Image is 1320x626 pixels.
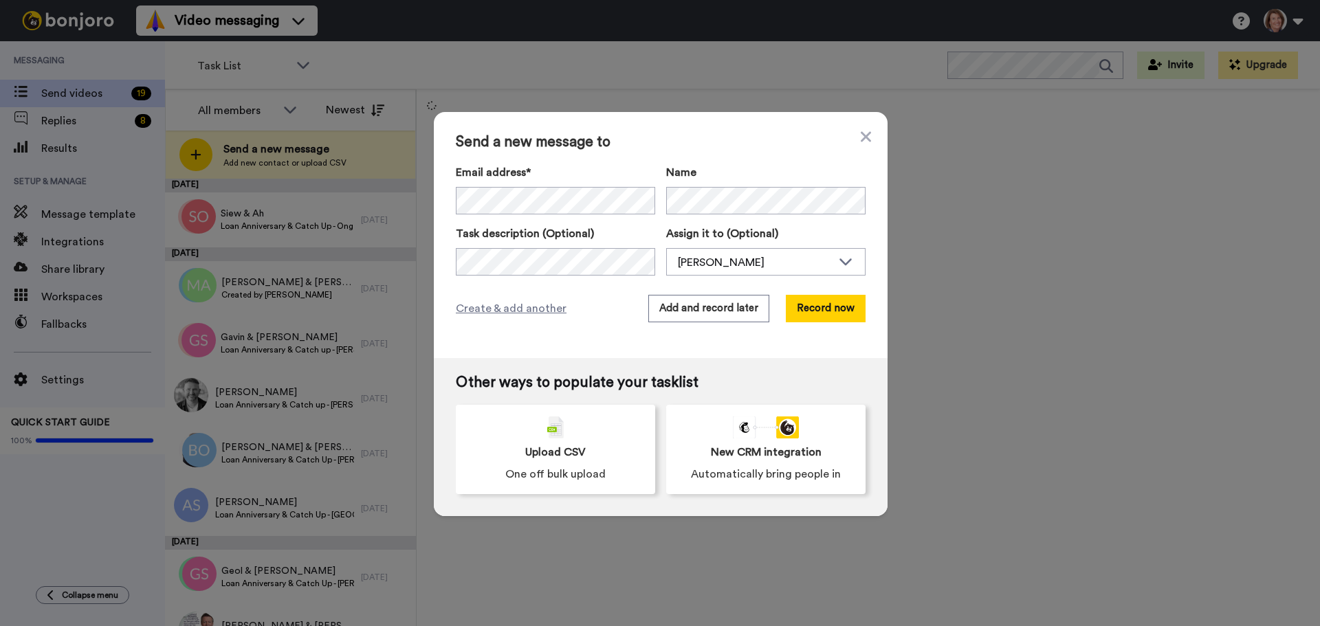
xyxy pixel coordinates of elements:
[648,295,769,322] button: Add and record later
[525,444,586,460] span: Upload CSV
[456,225,655,242] label: Task description (Optional)
[733,416,799,438] div: animation
[505,466,606,482] span: One off bulk upload
[456,164,655,181] label: Email address*
[711,444,822,460] span: New CRM integration
[691,466,841,482] span: Automatically bring people in
[456,134,866,150] span: Send a new message to
[547,416,564,438] img: csv-grey.png
[456,300,566,317] span: Create & add another
[678,254,832,271] div: [PERSON_NAME]
[666,164,696,181] span: Name
[456,375,866,391] span: Other ways to populate your tasklist
[666,225,866,242] label: Assign it to (Optional)
[786,295,866,322] button: Record now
